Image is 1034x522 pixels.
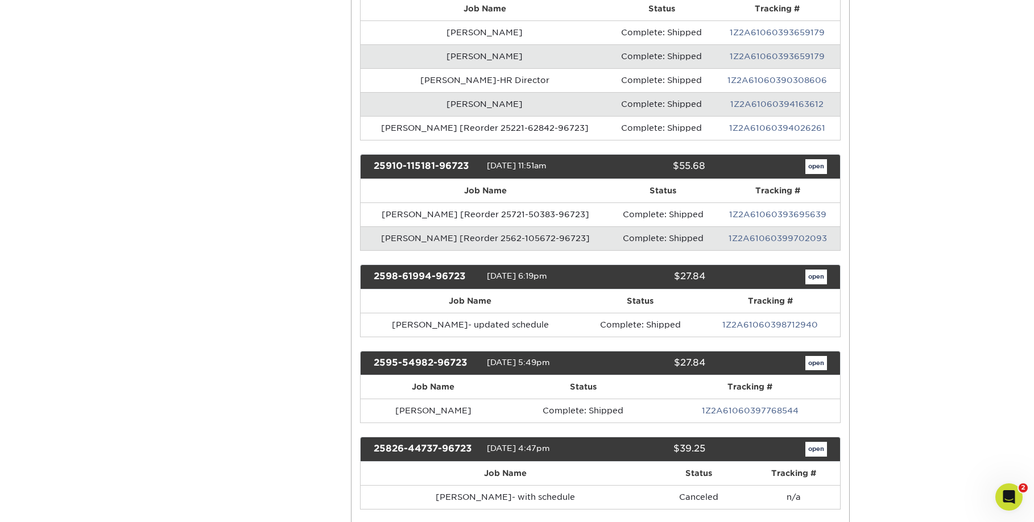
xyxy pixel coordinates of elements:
span: [DATE] 5:49pm [487,358,550,367]
a: 1Z2A61060398712940 [722,320,818,329]
td: [PERSON_NAME]- updated schedule [361,313,580,337]
td: [PERSON_NAME] [361,399,507,422]
div: $27.84 [592,270,713,284]
th: Job Name [361,375,507,399]
div: 25826-44737-96723 [365,442,487,457]
div: $27.84 [592,356,713,371]
a: 1Z2A61060393659179 [730,28,825,37]
a: open [805,159,827,174]
td: [PERSON_NAME] [361,92,610,116]
td: Canceled [650,485,747,509]
th: Status [610,179,715,202]
td: [PERSON_NAME] [Reorder 25721-50383-96723] [361,202,611,226]
td: Complete: Shipped [610,226,715,250]
td: [PERSON_NAME] [361,20,610,44]
a: 1Z2A61060393695639 [729,210,826,219]
td: Complete: Shipped [609,44,714,68]
td: [PERSON_NAME]-HR Director [361,68,610,92]
th: Tracking # [660,375,840,399]
td: Complete: Shipped [610,202,715,226]
th: Job Name [361,289,580,313]
td: [PERSON_NAME] [Reorder 2562-105672-96723] [361,226,611,250]
td: Complete: Shipped [580,313,701,337]
th: Job Name [361,179,611,202]
td: n/a [747,485,840,509]
div: $55.68 [592,159,713,174]
div: 2598-61994-96723 [365,270,487,284]
a: 1Z2A61060394163612 [730,100,824,109]
th: Job Name [361,462,650,485]
a: 1Z2A61060393659179 [730,52,825,61]
a: 1Z2A61060394026261 [729,123,825,132]
a: 1Z2A61060397768544 [702,406,799,415]
td: Complete: Shipped [609,68,714,92]
td: Complete: Shipped [609,116,714,140]
th: Status [506,375,660,399]
td: Complete: Shipped [609,92,714,116]
th: Tracking # [715,179,840,202]
th: Status [650,462,747,485]
td: [PERSON_NAME]- with schedule [361,485,650,509]
span: [DATE] 11:51am [487,161,547,170]
a: open [805,356,827,371]
th: Tracking # [701,289,841,313]
div: 25910-115181-96723 [365,159,487,174]
iframe: Intercom live chat [995,483,1023,511]
a: 1Z2A61060399702093 [729,234,827,243]
th: Tracking # [747,462,840,485]
td: Complete: Shipped [506,399,660,422]
td: Complete: Shipped [609,20,714,44]
td: [PERSON_NAME] [Reorder 25221-62842-96723] [361,116,610,140]
td: [PERSON_NAME] [361,44,610,68]
a: 1Z2A61060390308606 [727,76,827,85]
th: Status [580,289,701,313]
span: [DATE] 6:19pm [487,271,547,280]
a: open [805,442,827,457]
a: open [805,270,827,284]
span: 2 [1019,483,1028,492]
div: 2595-54982-96723 [365,356,487,371]
div: $39.25 [592,442,713,457]
span: [DATE] 4:47pm [487,444,550,453]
